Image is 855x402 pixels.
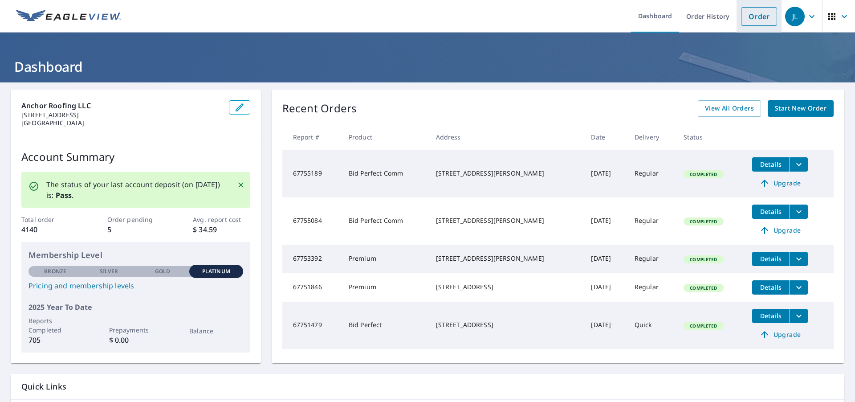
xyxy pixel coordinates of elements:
th: Address [429,124,584,150]
p: Anchor Roofing LLC [21,100,222,111]
span: Completed [684,256,722,263]
a: Order [741,7,777,26]
span: Completed [684,323,722,329]
button: detailsBtn-67753392 [752,252,790,266]
span: Details [757,312,784,320]
a: Upgrade [752,176,808,190]
th: Report # [282,124,342,150]
a: Upgrade [752,328,808,342]
p: [GEOGRAPHIC_DATA] [21,119,222,127]
td: Regular [627,150,676,197]
span: Upgrade [757,329,802,340]
th: Product [342,124,429,150]
button: detailsBtn-67755189 [752,157,790,172]
p: Gold [155,267,170,275]
span: View All Orders [705,103,754,114]
p: Account Summary [21,149,250,165]
p: $ 0.00 [109,335,163,345]
p: 5 [107,224,164,235]
p: Recent Orders [282,100,357,117]
td: Regular [627,245,676,273]
h1: Dashboard [11,57,844,76]
th: Delivery [627,124,676,150]
td: Regular [627,273,676,302]
button: filesDropdownBtn-67751846 [790,280,808,295]
div: [STREET_ADDRESS][PERSON_NAME] [436,254,577,263]
span: Details [757,254,784,263]
p: Avg. report cost [193,215,250,224]
p: [STREET_ADDRESS] [21,111,222,119]
td: [DATE] [584,245,627,273]
button: Close [235,179,247,191]
p: Bronze [44,267,66,275]
div: [STREET_ADDRESS][PERSON_NAME] [436,169,577,178]
td: Premium [342,245,429,273]
td: Bid Perfect Comm [342,197,429,245]
button: filesDropdownBtn-67753392 [790,252,808,266]
td: Regular [627,197,676,245]
p: 705 [28,335,82,345]
p: Quick Links [21,381,834,392]
th: Date [584,124,627,150]
td: [DATE] [584,302,627,349]
div: [STREET_ADDRESS][PERSON_NAME] [436,216,577,225]
p: The status of your last account deposit (on [DATE]) is: . [46,179,226,201]
td: 67753392 [282,245,342,273]
td: [DATE] [584,150,627,197]
td: 67755189 [282,150,342,197]
td: 67751479 [282,302,342,349]
td: Quick [627,302,676,349]
span: Completed [684,171,722,177]
td: Bid Perfect Comm [342,150,429,197]
span: Upgrade [757,225,802,236]
span: Start New Order [775,103,826,114]
td: Premium [342,273,429,302]
p: Silver [100,267,118,275]
td: [DATE] [584,273,627,302]
span: Completed [684,218,722,225]
button: detailsBtn-67751846 [752,280,790,295]
a: Upgrade [752,223,808,238]
img: EV Logo [16,10,121,23]
p: $ 34.59 [193,224,250,235]
b: Pass [56,190,72,200]
p: Reports Completed [28,316,82,335]
button: filesDropdownBtn-67755084 [790,205,808,219]
p: Total order [21,215,78,224]
a: View All Orders [698,100,761,117]
span: Completed [684,285,722,291]
a: Start New Order [768,100,834,117]
button: filesDropdownBtn-67755189 [790,157,808,172]
button: detailsBtn-67751479 [752,309,790,323]
button: filesDropdownBtn-67751479 [790,309,808,323]
td: 67751846 [282,273,342,302]
p: 4140 [21,224,78,235]
span: Upgrade [757,178,802,189]
td: Bid Perfect [342,302,429,349]
p: Platinum [202,267,230,275]
td: [DATE] [584,197,627,245]
p: Balance [189,326,243,336]
div: [STREET_ADDRESS] [436,283,577,291]
span: Details [757,207,784,216]
div: [STREET_ADDRESS] [436,320,577,329]
a: Pricing and membership levels [28,280,243,291]
span: Details [757,283,784,291]
th: Status [676,124,745,150]
p: Prepayments [109,325,163,335]
span: Details [757,160,784,168]
div: JL [785,7,805,26]
p: Order pending [107,215,164,224]
p: Membership Level [28,249,243,261]
p: 2025 Year To Date [28,302,243,312]
button: detailsBtn-67755084 [752,205,790,219]
td: 67755084 [282,197,342,245]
